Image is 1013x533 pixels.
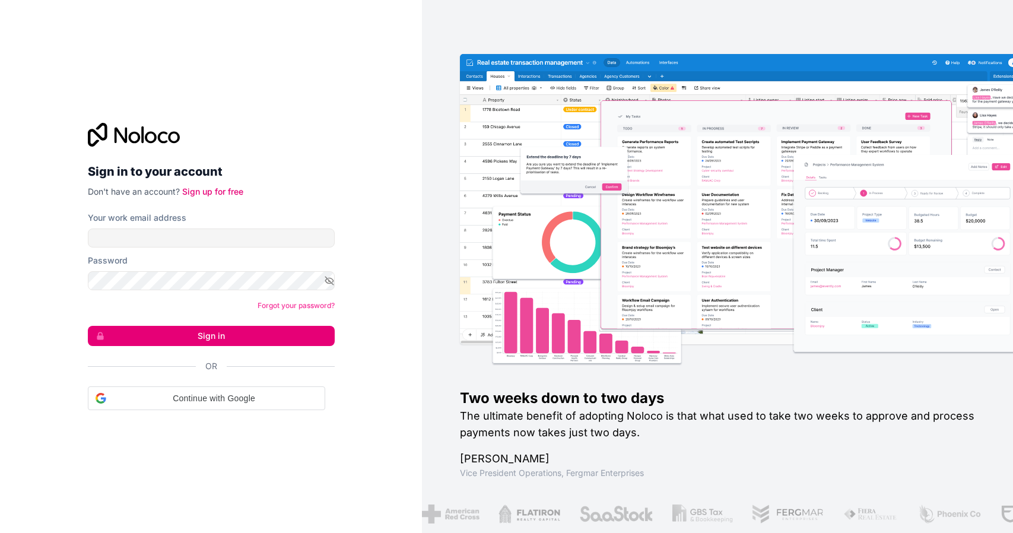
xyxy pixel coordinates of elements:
[579,505,653,524] img: /assets/saastock-C6Zbiodz.png
[421,505,479,524] img: /assets/american-red-cross-BAupjrZR.png
[88,326,335,346] button: Sign in
[672,505,732,524] img: /assets/gbstax-C-GtDUiK.png
[88,229,335,248] input: Email address
[258,301,335,310] a: Forgot your password?
[88,212,186,224] label: Your work email address
[88,186,180,196] span: Don't have an account?
[88,271,335,290] input: Password
[751,505,824,524] img: /assets/fergmar-CudnrXN5.png
[460,450,975,467] h1: [PERSON_NAME]
[111,392,317,405] span: Continue with Google
[460,467,975,479] h1: Vice President Operations , Fergmar Enterprises
[917,505,981,524] img: /assets/phoenix-BREaitsQ.png
[88,161,335,182] h2: Sign in to your account
[205,360,217,372] span: Or
[498,505,560,524] img: /assets/flatiron-C8eUkumj.png
[88,255,128,266] label: Password
[182,186,243,196] a: Sign up for free
[88,386,325,410] div: Continue with Google
[843,505,898,524] img: /assets/fiera-fwj2N5v4.png
[460,408,975,441] h2: The ultimate benefit of adopting Noloco is that what used to take two weeks to approve and proces...
[460,389,975,408] h1: Two weeks down to two days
